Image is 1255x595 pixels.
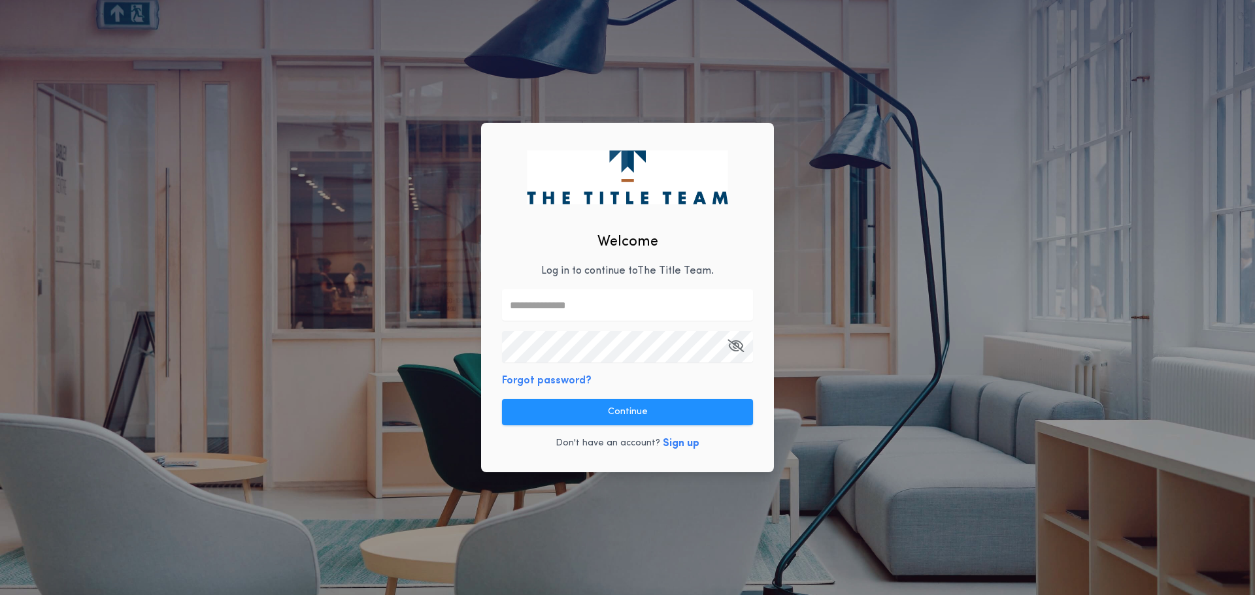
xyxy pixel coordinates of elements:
[556,437,660,450] p: Don't have an account?
[502,399,753,425] button: Continue
[527,150,728,204] img: logo
[597,231,658,253] h2: Welcome
[541,263,714,279] p: Log in to continue to The Title Team .
[502,373,592,389] button: Forgot password?
[663,436,699,451] button: Sign up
